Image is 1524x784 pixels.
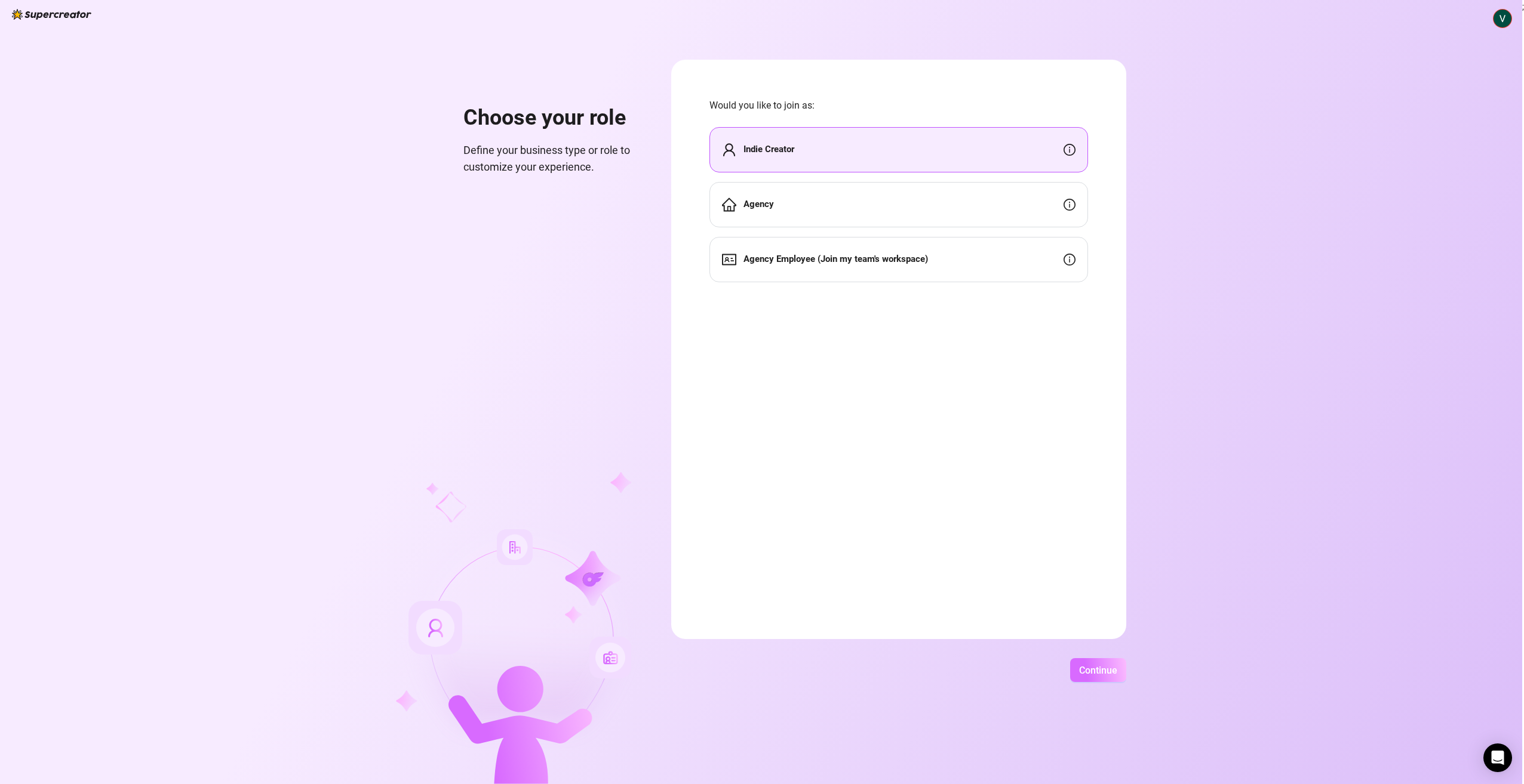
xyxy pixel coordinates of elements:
strong: Agency Employee (Join my team's workspace) [743,254,928,264]
img: ACg8ocKocAxy3KQjMWjxEvSeitGLlJhjd-rgc16CoW3QjSaChPMt=s96-c [1494,10,1511,27]
span: Would you like to join as: [709,98,1088,113]
h1: Choose your role [463,105,643,131]
img: logo [12,9,91,20]
span: info-circle [1064,144,1076,156]
strong: Indie Creator [743,144,794,155]
button: Continue [1070,658,1126,682]
span: idcard [722,252,736,267]
span: home [722,197,736,212]
span: Continue [1079,665,1117,676]
span: info-circle [1064,254,1076,266]
span: info-circle [1064,199,1076,211]
span: Define your business type or role to customize your experience. [463,142,643,176]
span: user [722,143,736,157]
div: Open Intercom Messenger [1483,743,1512,772]
strong: Agency [743,199,774,209]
